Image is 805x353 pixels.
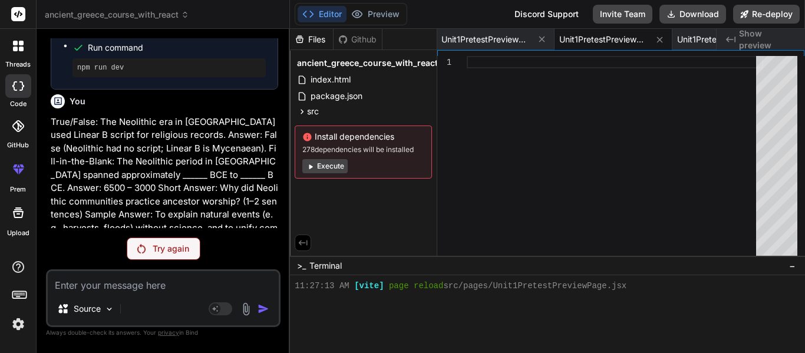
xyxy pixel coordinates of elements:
button: Execute [302,159,348,173]
span: Install dependencies [302,131,424,143]
button: Re-deploy [733,5,800,24]
span: Show preview [739,28,796,51]
span: page reload [389,280,443,292]
label: code [10,99,27,109]
span: Unit1PretestPreviewPage.jsx [559,34,648,45]
span: src [307,105,319,117]
span: ancient_greece_course_with_react [297,57,438,69]
div: Discord Support [507,5,586,24]
span: Unit1PretestPreviewPage.css [441,34,530,45]
button: Invite Team [593,5,652,24]
button: − [787,256,798,275]
span: 278 dependencies will be installed [302,145,424,154]
span: Unit1PretestTestPage.jsx [677,34,766,45]
div: Files [290,34,333,45]
span: package.json [309,89,364,103]
img: settings [8,314,28,334]
span: privacy [158,329,179,336]
label: GitHub [7,140,29,150]
h6: You [70,95,85,107]
img: Pick Models [104,304,114,314]
p: True/False: The Neolithic era in [GEOGRAPHIC_DATA] used Linear B script for religious records. An... [51,116,278,301]
span: − [789,260,796,272]
button: Editor [298,6,347,22]
img: Retry [137,244,146,253]
div: Github [334,34,382,45]
button: Download [659,5,726,24]
span: Run command [88,42,266,54]
span: Terminal [309,260,342,272]
span: >_ [297,260,306,272]
img: attachment [239,302,253,316]
p: Try again [153,243,189,255]
div: 1 [437,56,451,68]
pre: npm run dev [77,63,261,72]
label: Upload [7,228,29,238]
span: index.html [309,72,352,87]
span: ancient_greece_course_with_react [45,9,189,21]
span: [vite] [354,280,384,292]
label: prem [10,184,26,194]
img: icon [258,303,269,315]
span: 11:27:13 AM [295,280,349,292]
label: threads [5,60,31,70]
p: Always double-check its answers. Your in Bind [46,327,281,338]
button: Preview [347,6,404,22]
p: Source [74,303,101,315]
span: src/pages/Unit1PretestPreviewPage.jsx [443,280,626,292]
